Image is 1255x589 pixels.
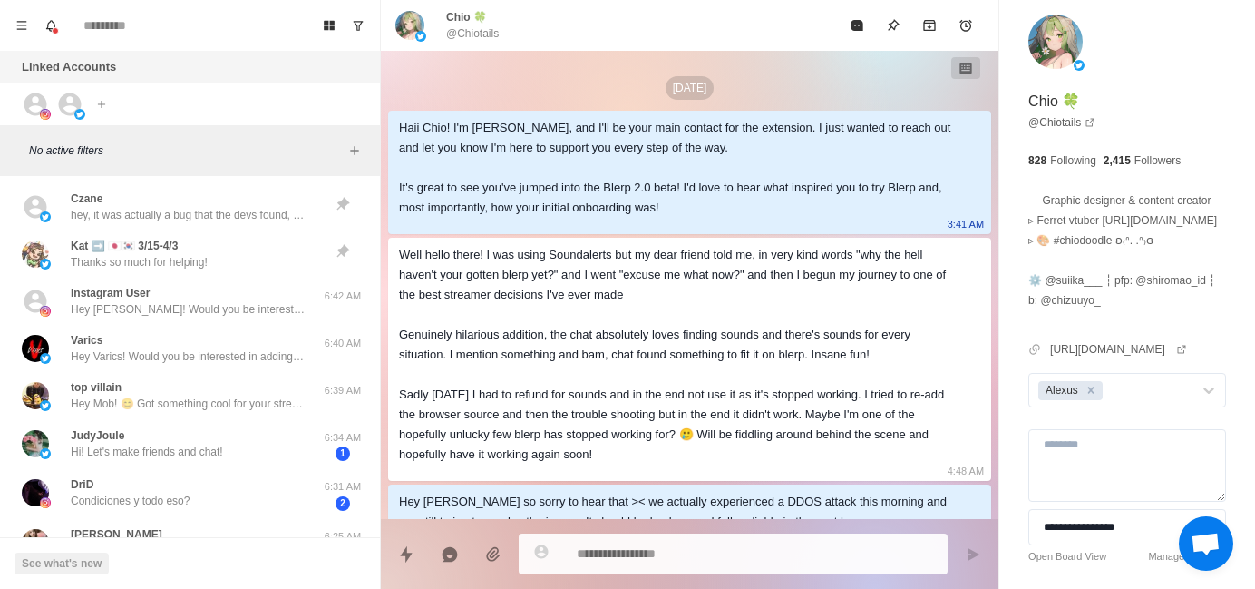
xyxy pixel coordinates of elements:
[7,11,36,40] button: Menu
[320,289,365,304] p: 6:42 AM
[415,31,426,42] img: picture
[40,259,51,270] img: picture
[91,93,112,115] button: Add account
[1104,152,1131,169] p: 2,415
[71,207,306,223] p: hey, it was actually a bug that the devs found, they had pushed up a short-term fix while they pa...
[948,7,984,44] button: Add reminder
[839,7,875,44] button: Mark as read
[1028,91,1080,113] p: Chio 🍀
[22,241,49,268] img: picture
[15,553,109,574] button: See what's new
[399,492,951,532] div: Hey [PERSON_NAME] so sorry to hear that >< we actually experienced a DDOS attack this morning and...
[1028,152,1046,169] p: 828
[1050,152,1096,169] p: Following
[388,536,424,573] button: Quick replies
[320,529,365,545] p: 6:25 AM
[1028,549,1106,564] a: Open Board View
[399,245,951,465] div: Well hello there! I was using Soundalerts but my dear friend told me, in very kind words "why the...
[432,536,468,573] button: Reply with AI
[71,301,306,318] p: Hey [PERSON_NAME]! Would you be interested in adding sound alerts, free AI TTS or Media Sharing t...
[22,335,49,362] img: picture
[336,447,350,461] span: 1
[948,461,984,481] p: 4:48 AM
[29,142,344,159] p: No active filters
[948,214,984,234] p: 3:41 AM
[40,400,51,411] img: picture
[344,11,373,40] button: Show unread conversations
[71,526,162,543] p: [PERSON_NAME]
[40,306,51,317] img: picture
[446,9,487,25] p: Chio 🍀
[320,383,365,398] p: 6:39 AM
[40,211,51,222] img: picture
[40,497,51,508] img: picture
[1074,60,1085,71] img: picture
[1148,549,1226,564] a: Manage Statuses
[1028,15,1083,69] img: picture
[446,25,499,42] p: @Chiotails
[1179,516,1233,571] a: Open chat
[71,493,190,509] p: Condiciones y todo eso?
[40,448,51,459] img: picture
[1028,191,1226,310] p: — Graphic designer & content creator ▹ Ferret vtuber [URL][DOMAIN_NAME] ▹ 🎨 #chiodoodle ʚ₍ᐢ. .ᐢ₎ɞ...
[955,536,991,573] button: Send message
[1050,341,1187,358] a: [URL][DOMAIN_NAME]
[36,11,65,40] button: Notifications
[22,58,116,76] p: Linked Accounts
[1081,381,1101,400] div: Remove Alexus
[22,529,49,556] img: picture
[320,336,365,351] p: 6:40 AM
[71,191,102,207] p: Czane
[22,382,49,409] img: picture
[399,118,951,218] div: Haii Chio! I'm [PERSON_NAME], and I'll be your main contact for the extension. I just wanted to r...
[71,254,208,270] p: Thanks so much for helping!
[22,479,49,506] img: picture
[74,109,85,120] img: picture
[40,353,51,364] img: picture
[395,11,424,40] img: picture
[344,140,365,162] button: Add filters
[71,427,124,444] p: JudyJoule
[320,479,365,495] p: 6:31 AM
[666,76,715,100] p: [DATE]
[315,11,344,40] button: Board View
[336,496,350,511] span: 2
[1134,152,1181,169] p: Followers
[475,536,511,573] button: Add media
[71,348,306,365] p: Hey Varics! Would you be interested in adding sound alerts, free AI TTS or Media Sharing to your ...
[22,430,49,457] img: picture
[71,476,93,493] p: DriD
[71,396,306,412] p: Hey Mob! 😊 Got something cool for your stream that could seriously level up audience interaction ...
[71,285,150,301] p: Instagram User
[1028,114,1095,131] a: @Chiotails
[71,444,223,460] p: Hi! Let's make friends and chat!
[1040,381,1081,400] div: Alexus
[71,332,102,348] p: Varics
[71,379,122,396] p: top villain
[40,109,51,120] img: picture
[320,430,365,446] p: 6:34 AM
[911,7,948,44] button: Archive
[875,7,911,44] button: Pin
[71,238,178,254] p: Kat ➡️ 🇯🇵🇰🇷 3/15-4/3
